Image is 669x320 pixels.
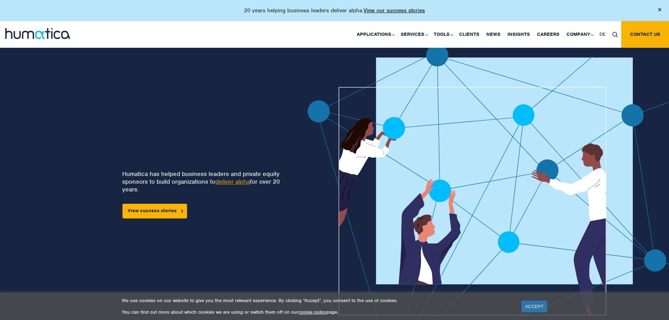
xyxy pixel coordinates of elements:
a: Clients [455,21,483,48]
a: View our success stories [363,7,425,14]
a: ACCEPT [522,301,547,312]
p: You can find out more about which cookies we are using or switch them off on our page. [122,309,513,315]
a: Applications [353,21,397,48]
span: DE [599,31,605,37]
a: deliver alpha [215,178,250,185]
a: DE [596,21,609,48]
a: Careers [533,21,563,48]
a: News [483,21,504,48]
p: We use cookies on our website to give you the most relevant experience. By clicking “Accept”, you... [122,298,513,303]
a: View success stories [122,204,187,218]
a: cookie policy [299,309,327,315]
img: search_icon [612,32,618,37]
img: arrowicon [181,209,183,213]
a: Services [397,21,430,48]
p: 20 years helping business leaders deliver alpha. [244,7,425,14]
a: Tools [430,21,455,48]
p: Humatica has helped business leaders and private equity sponsors to build organizations to for ov... [122,170,285,193]
a: Contact us [621,21,669,48]
a: Insights [504,21,533,48]
a: Company [563,21,596,48]
img: logo [5,28,70,39]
